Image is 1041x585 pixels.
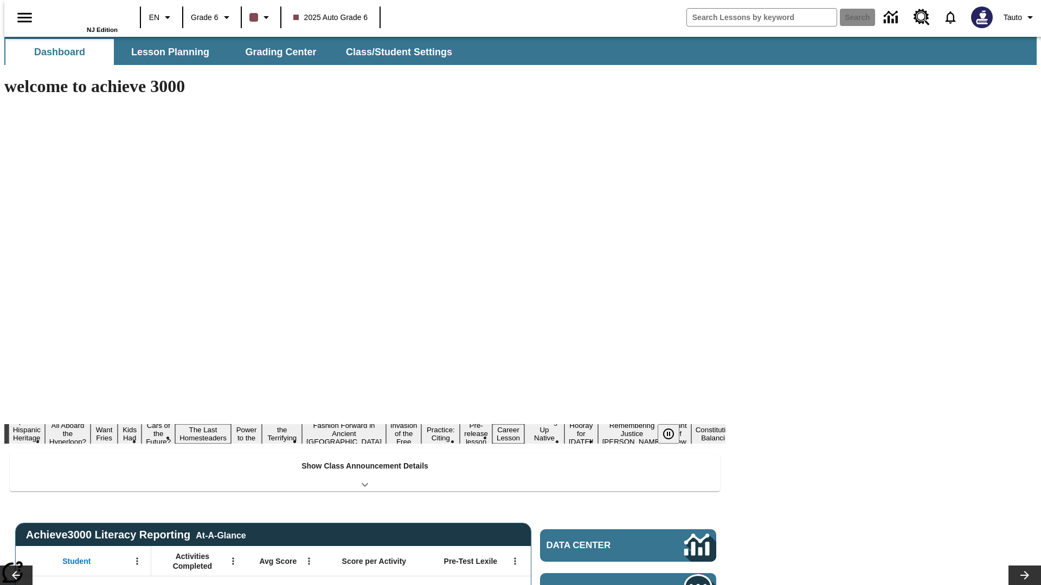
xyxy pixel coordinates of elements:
button: Open Menu [129,553,145,569]
span: Tauto [1004,12,1022,23]
div: Pause [658,424,690,444]
button: Select a new avatar [965,3,999,31]
button: Slide 3 Do You Want Fries With That? [91,408,118,460]
button: Lesson carousel, Next [1008,565,1041,585]
a: Home [47,5,118,27]
p: Show Class Announcement Details [301,460,428,472]
div: Home [47,4,118,33]
a: Resource Center, Will open in new tab [907,3,936,32]
button: Slide 15 Hooray for Constitution Day! [564,420,598,447]
button: Grade: Grade 6, Select a grade [187,8,237,27]
span: Avg Score [259,556,297,566]
button: Slide 5 Cars of the Future? [142,420,175,447]
button: Open Menu [225,553,241,569]
button: Open side menu [9,2,41,34]
img: Avatar [971,6,993,28]
h1: welcome to achieve 3000 [4,76,725,96]
a: Data Center [540,529,716,562]
button: Slide 6 The Last Homesteaders [175,424,231,444]
button: Slide 9 Fashion Forward in Ancient Rome [302,420,386,447]
span: Grade 6 [191,12,219,23]
button: Slide 2 All Aboard the Hyperloop? [45,420,91,447]
span: Achieve3000 Literacy Reporting [26,529,246,541]
div: At-A-Glance [196,529,246,541]
button: Dashboard [5,39,114,65]
span: Activities Completed [157,551,228,571]
a: Data Center [877,3,907,32]
button: Language: EN, Select a language [144,8,179,27]
button: Open Menu [507,553,523,569]
button: Slide 8 Attack of the Terrifying Tomatoes [262,416,302,452]
div: Show Class Announcement Details [10,454,720,491]
button: Pause [658,424,679,444]
input: search field [687,9,837,26]
button: Class/Student Settings [337,39,461,65]
span: 2025 Auto Grade 6 [293,12,368,23]
button: Slide 16 Remembering Justice O'Connor [598,420,666,447]
span: Pre-Test Lexile [444,556,498,566]
button: Slide 11 Mixed Practice: Citing Evidence [421,416,460,452]
button: Slide 12 Pre-release lesson [460,420,492,447]
button: Slide 1 ¡Viva Hispanic Heritage Month! [9,416,45,452]
button: Slide 10 The Invasion of the Free CD [386,412,422,456]
span: Student [62,556,91,566]
button: Lesson Planning [116,39,224,65]
span: Score per Activity [342,556,407,566]
button: Profile/Settings [999,8,1041,27]
span: NJ Edition [87,27,118,33]
button: Slide 7 Solar Power to the People [231,416,262,452]
button: Grading Center [227,39,335,65]
button: Slide 4 Dirty Jobs Kids Had To Do [118,408,142,460]
button: Slide 14 Cooking Up Native Traditions [524,416,564,452]
span: Data Center [547,540,648,551]
button: Slide 18 The Constitution's Balancing Act [691,416,743,452]
button: Slide 13 Career Lesson [492,424,524,444]
span: EN [149,12,159,23]
button: Class color is dark brown. Change class color [245,8,277,27]
div: SubNavbar [4,39,462,65]
a: Notifications [936,3,965,31]
button: Open Menu [301,553,317,569]
div: SubNavbar [4,37,1037,65]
